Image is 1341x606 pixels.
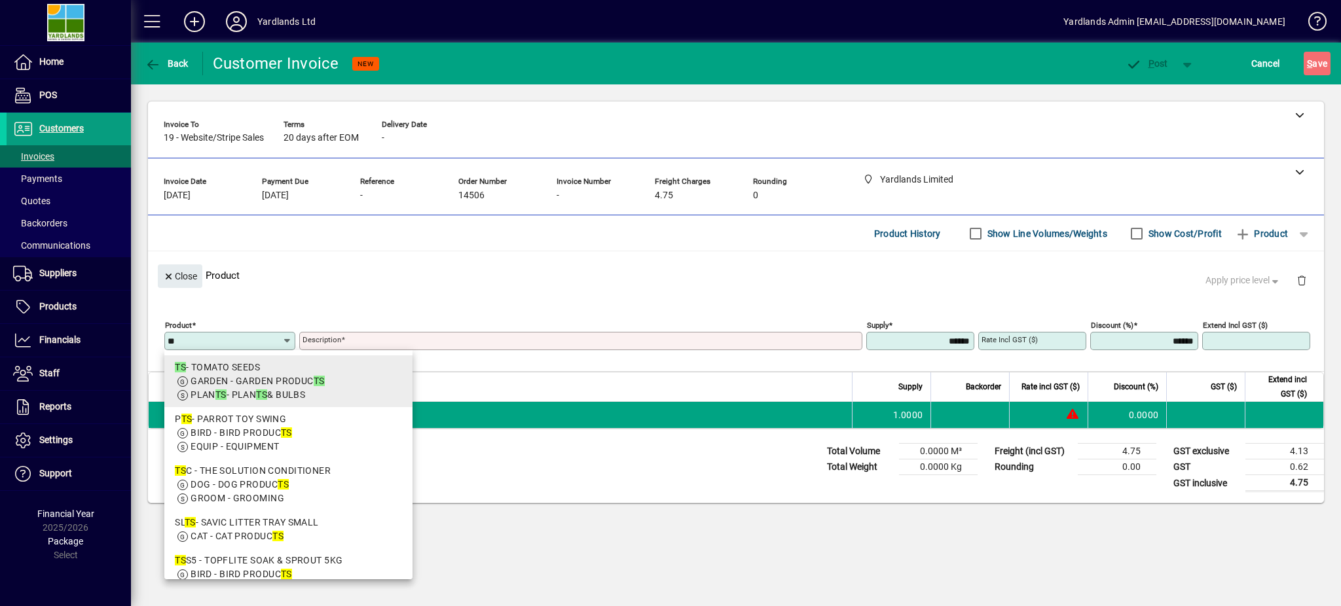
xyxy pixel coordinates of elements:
[164,190,191,201] span: [DATE]
[1286,274,1317,286] app-page-header-button: Delete
[1126,58,1168,69] span: ost
[165,321,192,330] mat-label: Product
[7,234,131,257] a: Communications
[1253,372,1307,401] span: Extend incl GST ($)
[899,459,978,475] td: 0.0000 Kg
[175,516,402,529] div: SL - SAVIC LITTER TRAY SMALL
[303,335,341,344] mat-label: Description
[131,52,203,75] app-page-header-button: Back
[655,190,673,201] span: 4.75
[1021,380,1080,394] span: Rate incl GST ($)
[175,362,186,372] em: TS
[1251,53,1280,74] span: Cancel
[314,376,325,386] em: TS
[13,218,67,228] span: Backorders
[1298,3,1325,45] a: Knowledge Base
[164,355,413,407] mat-option: TS - TOMATO SEEDS
[158,264,202,288] button: Close
[382,133,384,143] span: -
[7,424,131,457] a: Settings
[867,321,889,330] mat-label: Supply
[1091,321,1133,330] mat-label: Discount (%)
[1167,475,1245,491] td: GST inclusive
[175,464,402,478] div: C - THE SOLUTION CONDITIONER
[39,56,64,67] span: Home
[39,435,73,445] span: Settings
[185,517,196,527] em: TS
[164,133,264,143] span: 19 - Website/Stripe Sales
[7,357,131,390] a: Staff
[175,465,186,476] em: TS
[215,389,227,400] em: TS
[458,190,485,201] span: 14506
[988,444,1078,459] td: Freight (incl GST)
[1245,459,1324,475] td: 0.62
[7,457,131,490] a: Support
[982,335,1038,344] mat-label: Rate incl GST ($)
[820,459,899,475] td: Total Weight
[191,479,289,490] span: DOG - DOG PRODUC
[1245,444,1324,459] td: 4.13
[175,361,402,374] div: - TOMATO SEEDS
[13,240,90,251] span: Communications
[284,133,359,143] span: 20 days after EOM
[1307,58,1312,69] span: S
[39,268,77,278] span: Suppliers
[7,190,131,212] a: Quotes
[7,79,131,112] a: POS
[48,536,83,546] span: Package
[1205,274,1281,287] span: Apply price level
[39,123,84,134] span: Customers
[39,90,57,100] span: POS
[39,301,77,312] span: Products
[7,391,131,423] a: Reports
[7,46,131,79] a: Home
[1078,444,1156,459] td: 4.75
[39,334,81,345] span: Financials
[164,459,413,510] mat-option: TSC - THE SOLUTION CONDITIONER
[181,414,193,424] em: TS
[191,376,325,386] span: GARDEN - GARDEN PRODUC
[262,190,289,201] span: [DATE]
[360,190,363,201] span: -
[1167,444,1245,459] td: GST exclusive
[869,222,946,245] button: Product History
[256,389,267,400] em: TS
[39,368,60,378] span: Staff
[898,380,923,394] span: Supply
[966,380,1001,394] span: Backorder
[1286,264,1317,296] button: Delete
[899,444,978,459] td: 0.0000 M³
[164,548,413,600] mat-option: TSS5 - TOPFLITE SOAK & SPROUT 5KG
[7,212,131,234] a: Backorders
[272,531,284,541] em: TS
[281,427,292,438] em: TS
[985,227,1107,240] label: Show Line Volumes/Weights
[7,257,131,290] a: Suppliers
[1167,459,1245,475] td: GST
[213,53,339,74] div: Customer Invoice
[39,468,72,478] span: Support
[37,508,94,519] span: Financial Year
[191,569,292,579] span: BIRD - BIRD PRODUC
[820,444,899,459] td: Total Volume
[174,10,215,33] button: Add
[557,190,559,201] span: -
[1088,402,1166,428] td: 0.0000
[257,11,316,32] div: Yardlands Ltd
[1148,58,1154,69] span: P
[1146,227,1222,240] label: Show Cost/Profit
[1304,52,1331,75] button: Save
[13,151,54,162] span: Invoices
[191,389,305,400] span: PLAN - PLAN & BULBS
[753,190,758,201] span: 0
[893,408,923,421] span: 1.0000
[175,412,402,426] div: P - PARROT TOY SWING
[1248,52,1283,75] button: Cancel
[1114,380,1158,394] span: Discount (%)
[155,270,206,281] app-page-header-button: Close
[1245,475,1324,491] td: 4.75
[215,10,257,33] button: Profile
[163,266,197,287] span: Close
[1078,459,1156,475] td: 0.00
